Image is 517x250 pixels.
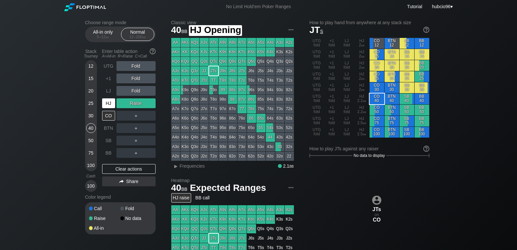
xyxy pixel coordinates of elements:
div: ATs [209,38,218,47]
div: BB [102,148,115,158]
div: J4o [200,133,209,142]
div: UTG fold [310,71,324,82]
div: J9o [200,85,209,94]
span: bb [363,121,366,125]
div: 86o [228,114,237,123]
div: SB 30 [400,82,414,93]
div: LJ fold [340,116,354,126]
div: 75s [256,104,266,113]
div: A4s [266,38,275,47]
span: s [320,27,323,34]
div: 99 [219,85,228,94]
div: 83o [228,142,237,151]
span: bb [361,65,365,70]
div: BB 75 [415,116,429,126]
div: T4s [266,76,275,85]
div: J5o [200,123,209,132]
div: +1 fold [325,38,339,49]
div: LJ [102,86,115,96]
div: How to play JTs against any raiser [310,146,429,151]
div: A5o [171,123,180,132]
div: SB 100 [400,127,414,138]
div: Raise [116,98,156,108]
div: Normal [123,28,153,41]
div: UTG [102,61,115,71]
div: 94o [219,133,228,142]
div: K7o [181,104,190,113]
div: UTG fold [310,127,324,138]
div: 95o [219,123,228,132]
div: 62s [285,114,294,123]
div: J6o [200,114,209,123]
div: Q5o [190,123,199,132]
div: HJ 2 [355,60,369,71]
div: J2s [285,66,294,75]
div: T3o [209,142,218,151]
div: Raise [89,216,120,221]
div: K4s [266,47,275,57]
div: 54o [256,133,266,142]
div: 86s [247,95,256,104]
div: A2s [285,38,294,47]
div: 63s [275,114,284,123]
div: T7o [209,104,218,113]
div: BB 12 [415,38,429,49]
div: K6s [247,47,256,57]
div: J7o [200,104,209,113]
div: J3s [275,66,284,75]
div: LJ fold [340,71,354,82]
span: bb [181,27,188,34]
div: 73s [275,104,284,113]
div: Q9s [219,57,228,66]
div: HJ [102,98,115,108]
div: CO [102,111,115,121]
div: No data [120,216,152,221]
div: KQo [181,57,190,66]
div: Q9o [190,85,199,94]
div: K8s [228,47,237,57]
div: Call [89,206,120,211]
div: JTo [200,76,209,85]
div: T9s [219,76,228,85]
div: 43s [275,133,284,142]
div: A3s [275,38,284,47]
div: 15 [86,74,96,83]
div: A8o [171,95,180,104]
a: Tutorial [407,4,422,9]
div: UTG fold [310,49,324,60]
div: Fold [116,61,156,71]
img: help.32db89a4.svg [423,145,430,152]
div: T5s [256,76,266,85]
div: 84s [266,95,275,104]
div: J3o [200,142,209,151]
div: Q4o [190,133,199,142]
div: AQs [190,38,199,47]
span: bb [361,76,365,81]
div: TT [209,76,218,85]
div: 20 [86,86,96,96]
div: Q6s [247,57,256,66]
div: BTN 12 [385,38,399,49]
div: K3o [181,142,190,151]
div: HJ 2 [355,49,369,60]
div: KK [181,47,190,57]
div: +1 fold [325,49,339,60]
div: UTG fold [310,38,324,49]
div: A9o [171,85,180,94]
div: K7s [237,47,247,57]
div: 98o [219,95,228,104]
div: CO 50 [370,105,384,115]
img: help.32db89a4.svg [149,48,156,55]
div: QJo [190,66,199,75]
span: bb [361,43,365,47]
div: ＋ [116,111,156,121]
div: 82s [285,95,294,104]
div: HJ 2.1 [355,93,369,104]
div: KQs [190,47,199,57]
div: BTN 75 [385,116,399,126]
div: A=All-in R=Raise C=Call [102,54,156,58]
div: BB 15 [415,49,429,60]
div: Q8s [228,57,237,66]
div: 52s [285,123,294,132]
div: 76o [237,114,247,123]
